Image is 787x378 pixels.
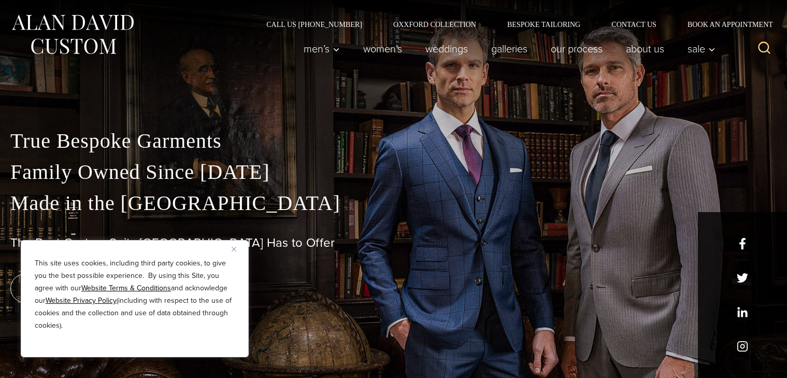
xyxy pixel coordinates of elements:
[614,38,676,59] a: About Us
[292,38,721,59] nav: Primary Navigation
[752,36,777,61] button: View Search Form
[414,38,480,59] a: weddings
[10,274,155,303] a: book an appointment
[10,11,135,58] img: Alan David Custom
[251,21,777,28] nav: Secondary Navigation
[352,38,414,59] a: Women’s
[492,21,596,28] a: Bespoke Tailoring
[378,21,492,28] a: Oxxford Collection
[232,243,244,255] button: Close
[539,38,614,59] a: Our Process
[480,38,539,59] a: Galleries
[251,21,378,28] a: Call Us [PHONE_NUMBER]
[596,21,672,28] a: Contact Us
[304,44,340,54] span: Men’s
[10,125,777,219] p: True Bespoke Garments Family Owned Since [DATE] Made in the [GEOGRAPHIC_DATA]
[35,257,235,332] p: This site uses cookies, including third party cookies, to give you the best possible experience. ...
[672,21,777,28] a: Book an Appointment
[688,44,716,54] span: Sale
[232,247,236,251] img: Close
[10,235,777,250] h1: The Best Custom Suits [GEOGRAPHIC_DATA] Has to Offer
[81,283,171,293] a: Website Terms & Conditions
[46,295,117,306] a: Website Privacy Policy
